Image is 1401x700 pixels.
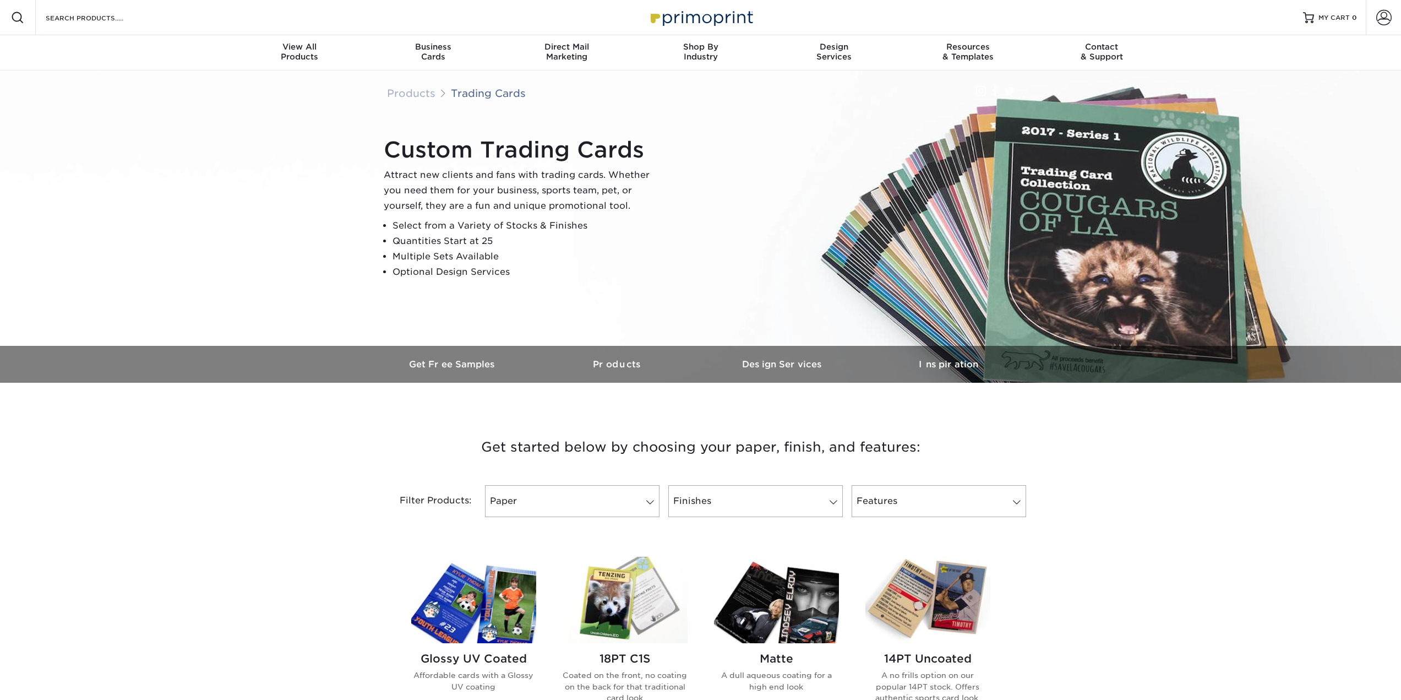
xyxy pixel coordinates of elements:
span: Design [767,42,901,52]
a: Design Services [701,346,866,383]
p: Attract new clients and fans with trading cards. Whether you need them for your business, sports ... [384,167,659,214]
a: Resources& Templates [901,35,1035,70]
div: & Templates [901,42,1035,62]
a: View AllProducts [233,35,367,70]
img: Matte Trading Cards [714,557,839,643]
li: Optional Design Services [393,264,659,280]
span: MY CART [1318,13,1350,23]
a: Direct MailMarketing [500,35,634,70]
h3: Inspiration [866,359,1031,370]
a: DesignServices [767,35,901,70]
a: Features [852,485,1026,517]
a: Products [536,346,701,383]
img: 18PT C1S Trading Cards [563,557,688,643]
li: Select from a Variety of Stocks & Finishes [393,218,659,234]
a: Contact& Support [1035,35,1169,70]
h3: Design Services [701,359,866,370]
li: Quantities Start at 25 [393,234,659,249]
a: Trading Cards [451,87,526,99]
h2: 14PT Uncoated [865,652,990,665]
div: Cards [366,42,500,62]
span: Resources [901,42,1035,52]
h3: Products [536,359,701,370]
h2: Matte [714,652,839,665]
span: Shop By [634,42,767,52]
span: View All [233,42,367,52]
a: Finishes [668,485,843,517]
div: Services [767,42,901,62]
a: Get Free Samples [370,346,536,383]
h2: Glossy UV Coated [411,652,536,665]
div: & Support [1035,42,1169,62]
img: Glossy UV Coated Trading Cards [411,557,536,643]
div: Products [233,42,367,62]
span: Direct Mail [500,42,634,52]
img: 14PT Uncoated Trading Cards [865,557,990,643]
h1: Custom Trading Cards [384,137,659,163]
span: Contact [1035,42,1169,52]
div: Marketing [500,42,634,62]
p: A dull aqueous coating for a high end look [714,670,839,692]
a: Shop ByIndustry [634,35,767,70]
li: Multiple Sets Available [393,249,659,264]
a: Products [387,87,435,99]
img: Primoprint [646,6,756,29]
a: Paper [485,485,659,517]
div: Industry [634,42,767,62]
h3: Get Free Samples [370,359,536,370]
input: SEARCH PRODUCTS..... [45,11,152,24]
h2: 18PT C1S [563,652,688,665]
p: Affordable cards with a Glossy UV coating [411,670,536,692]
a: Inspiration [866,346,1031,383]
a: BusinessCards [366,35,500,70]
span: Business [366,42,500,52]
div: Filter Products: [370,485,481,517]
span: 0 [1352,14,1357,21]
h3: Get started below by choosing your paper, finish, and features: [379,422,1023,472]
